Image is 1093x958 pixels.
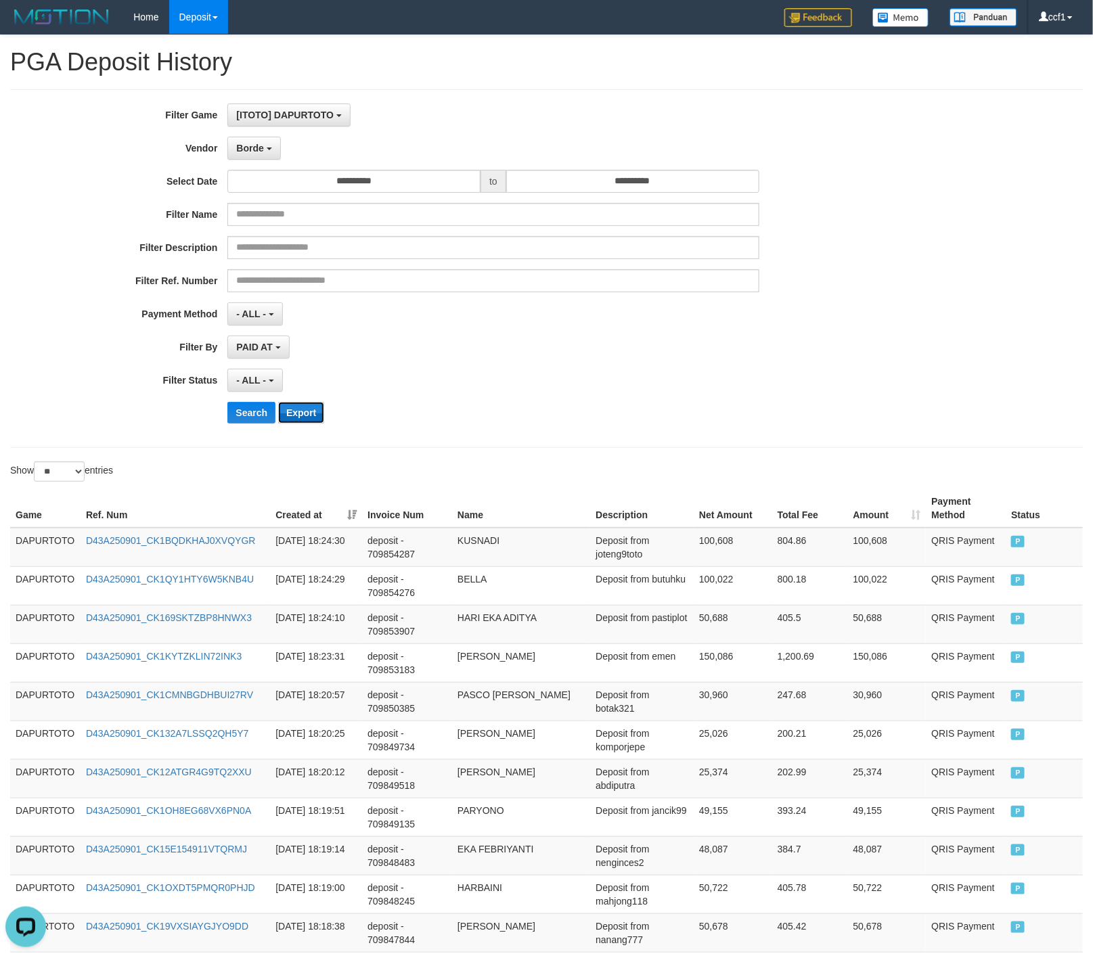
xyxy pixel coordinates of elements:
td: 50,678 [848,913,927,952]
td: DAPURTOTO [10,566,81,605]
td: deposit - 709848483 [362,836,452,875]
td: Deposit from botak321 [590,682,694,721]
td: QRIS Payment [926,875,1006,913]
td: DAPURTOTO [10,836,81,875]
td: [DATE] 18:24:30 [270,528,362,567]
td: deposit - 709853907 [362,605,452,643]
th: Created at: activate to sort column ascending [270,489,362,528]
td: BELLA [452,566,590,605]
td: deposit - 709854276 [362,566,452,605]
td: [PERSON_NAME] [452,721,590,759]
span: PAID [1011,690,1025,702]
th: Status [1006,489,1083,528]
td: 200.21 [772,721,848,759]
td: DAPURTOTO [10,682,81,721]
td: QRIS Payment [926,605,1006,643]
span: to [481,170,506,193]
span: PAID [1011,729,1025,740]
td: 48,087 [848,836,927,875]
span: [ITOTO] DAPURTOTO [236,110,334,120]
th: Name [452,489,590,528]
td: 30,960 [848,682,927,721]
button: - ALL - [227,369,282,392]
td: 50,722 [694,875,772,913]
td: Deposit from nanang777 [590,913,694,952]
td: 150,086 [848,643,927,682]
td: 800.18 [772,566,848,605]
td: 804.86 [772,528,848,567]
td: DAPURTOTO [10,605,81,643]
td: 100,608 [848,528,927,567]
td: 48,087 [694,836,772,875]
span: PAID [1011,921,1025,933]
button: Export [278,402,324,424]
td: HARBAINI [452,875,590,913]
td: [DATE] 18:20:57 [270,682,362,721]
span: PAID [1011,536,1025,547]
a: D43A250901_CK12ATGR4G9TQ2XXU [86,767,252,777]
th: Ref. Num [81,489,270,528]
td: QRIS Payment [926,566,1006,605]
select: Showentries [34,461,85,482]
td: [PERSON_NAME] [452,643,590,682]
span: PAID [1011,613,1025,624]
th: Description [590,489,694,528]
td: DAPURTOTO [10,721,81,759]
td: deposit - 709849518 [362,759,452,798]
td: QRIS Payment [926,798,1006,836]
td: Deposit from komporjepe [590,721,694,759]
td: [DATE] 18:18:38 [270,913,362,952]
span: PAID [1011,574,1025,586]
a: D43A250901_CK1KYTZKLIN72INK3 [86,651,242,662]
td: 405.78 [772,875,848,913]
td: EKA FEBRIYANTI [452,836,590,875]
td: QRIS Payment [926,721,1006,759]
td: [DATE] 18:24:10 [270,605,362,643]
td: [PERSON_NAME] [452,759,590,798]
span: PAID [1011,883,1025,894]
th: Payment Method [926,489,1006,528]
td: 49,155 [694,798,772,836]
td: 25,026 [694,721,772,759]
td: Deposit from abdiputra [590,759,694,798]
td: QRIS Payment [926,759,1006,798]
button: [ITOTO] DAPURTOTO [227,104,351,127]
h1: PGA Deposit History [10,49,1083,76]
td: 405.5 [772,605,848,643]
td: DAPURTOTO [10,643,81,682]
span: - ALL - [236,309,266,319]
td: Deposit from emen [590,643,694,682]
img: Feedback.jpg [784,8,852,27]
td: Deposit from jancik99 [590,798,694,836]
td: 25,026 [848,721,927,759]
td: KUSNADI [452,528,590,567]
td: PASCO [PERSON_NAME] [452,682,590,721]
td: deposit - 709849135 [362,798,452,836]
td: 25,374 [694,759,772,798]
td: HARI EKA ADITYA [452,605,590,643]
td: DAPURTOTO [10,759,81,798]
a: D43A250901_CK1QY1HTY6W5KNB4U [86,574,254,585]
td: deposit - 709849734 [362,721,452,759]
td: Deposit from nenginces2 [590,836,694,875]
a: D43A250901_CK169SKTZBP8HNWX3 [86,612,252,623]
td: [DATE] 18:19:14 [270,836,362,875]
td: QRIS Payment [926,836,1006,875]
td: 49,155 [848,798,927,836]
td: 393.24 [772,798,848,836]
span: PAID [1011,767,1025,779]
td: deposit - 709853183 [362,643,452,682]
span: - ALL - [236,375,266,386]
a: D43A250901_CK1BQDKHAJ0XVQYGR [86,535,256,546]
td: 25,374 [848,759,927,798]
td: [DATE] 18:19:51 [270,798,362,836]
button: Borde [227,137,280,160]
img: MOTION_logo.png [10,7,113,27]
td: 384.7 [772,836,848,875]
td: deposit - 709848245 [362,875,452,913]
td: 247.68 [772,682,848,721]
button: Open LiveChat chat widget [5,5,46,46]
td: 100,608 [694,528,772,567]
button: Search [227,402,275,424]
a: D43A250901_CK1CMNBGDHBUI27RV [86,689,253,700]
